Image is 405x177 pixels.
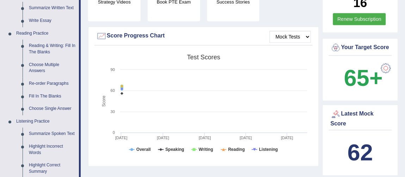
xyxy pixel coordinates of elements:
a: Re-order Paragraphs [26,77,79,90]
a: Reading & Writing: Fill In The Blanks [26,40,79,58]
div: Latest Mock Score [330,109,390,128]
tspan: Overall [136,147,151,152]
tspan: Test scores [187,54,220,61]
text: 30 [111,110,115,114]
a: Fill In The Blanks [26,90,79,103]
tspan: [DATE] [281,136,293,140]
a: Choose Single Answer [26,102,79,115]
tspan: Writing [199,147,213,152]
a: Reading Practice [13,27,79,40]
a: Listening Practice [13,115,79,128]
b: 62 [347,140,373,165]
text: 0 [113,130,115,135]
tspan: Speaking [165,147,184,152]
a: Renew Subscription [333,13,386,25]
tspan: Score [101,95,106,107]
tspan: [DATE] [239,136,252,140]
div: Score Progress Chart [96,31,311,41]
tspan: [DATE] [157,136,169,140]
a: Highlight Incorrect Words [26,140,79,159]
a: Summarize Spoken Text [26,128,79,140]
tspan: [DATE] [199,136,211,140]
a: Write Essay [26,14,79,27]
tspan: Reading [228,147,245,152]
text: 60 [111,88,115,93]
tspan: Listening [259,147,278,152]
tspan: [DATE] [115,136,127,140]
a: Choose Multiple Answers [26,59,79,77]
div: Your Target Score [330,42,390,53]
text: 90 [111,67,115,72]
b: 65+ [344,65,382,91]
a: Summarize Written Text [26,2,79,14]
